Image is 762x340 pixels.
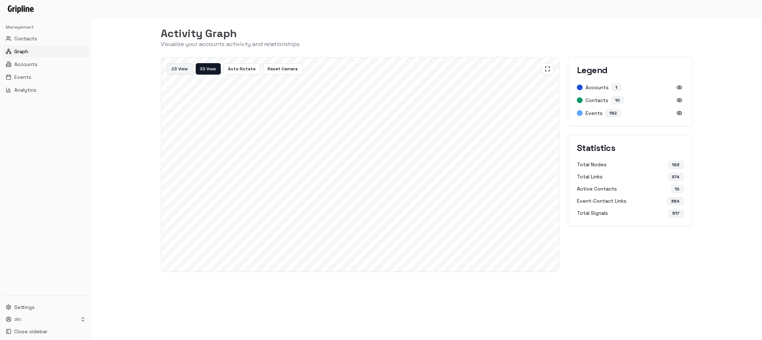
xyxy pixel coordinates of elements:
[263,63,303,75] button: Reset Camera
[3,46,89,57] button: Graph
[3,59,89,70] button: Accounts
[3,21,89,33] div: Management
[167,63,193,75] button: 2D View
[14,328,48,335] span: Close sidebar
[668,173,684,181] div: 374
[3,301,89,313] button: Settings
[14,61,38,68] span: Accounts
[586,97,608,104] span: Contacts
[161,27,300,40] h1: Activity Graph
[577,197,627,205] span: Event-Contact Links
[577,173,603,181] span: Total Links
[161,40,300,49] p: Visualize your accounts activivty and relationships
[577,185,617,193] span: Active Contacts
[196,63,221,75] button: 3D View
[611,96,624,104] div: 10
[14,35,37,42] span: Contacts
[14,86,36,93] span: Analytics
[669,209,684,217] div: 517
[667,197,684,205] div: 364
[612,83,621,91] div: 1
[586,110,603,117] span: Events
[577,66,683,75] h3: Legend
[577,161,607,169] span: Total Nodes
[14,73,31,81] span: Events
[89,19,94,340] button: Toggle Sidebar
[606,109,621,117] div: 182
[14,304,35,311] span: Settings
[3,71,89,83] button: Events
[3,314,89,324] button: abc
[671,185,684,193] div: 10
[577,209,608,217] span: Total Signals
[577,144,683,152] h3: Statistics
[14,316,21,323] p: abc
[6,2,35,15] img: Logo
[668,161,684,169] div: 193
[3,326,89,337] button: Close sidebar
[586,84,609,91] span: Accounts
[224,63,260,75] button: Auto Rotate
[3,33,89,44] button: Contacts
[3,84,89,96] button: Analytics
[14,48,28,55] span: Graph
